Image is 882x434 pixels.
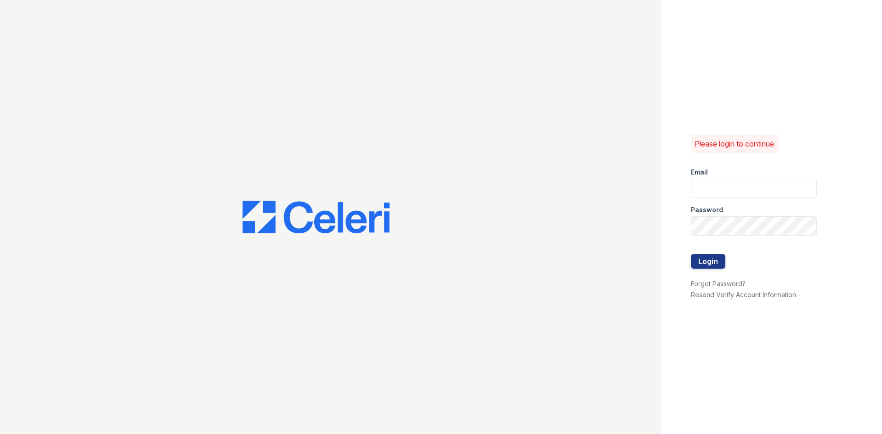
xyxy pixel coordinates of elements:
a: Forgot Password? [691,280,746,287]
img: CE_Logo_Blue-a8612792a0a2168367f1c8372b55b34899dd931a85d93a1a3d3e32e68fde9ad4.png [243,201,390,234]
label: Password [691,205,723,214]
a: Resend Verify Account Information [691,291,796,299]
button: Login [691,254,725,269]
p: Please login to continue [695,138,774,149]
label: Email [691,168,708,177]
